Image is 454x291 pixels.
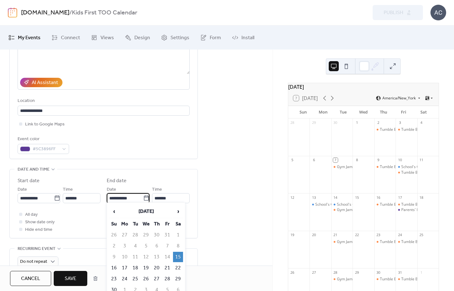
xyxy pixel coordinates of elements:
span: Do not repeat [20,257,47,266]
th: Mo [120,219,130,229]
td: 28 [162,274,172,284]
div: Parents' Night Out [396,207,417,213]
div: Event color [18,135,68,143]
div: Gym Jam Clinicis [337,277,366,282]
img: logo [8,8,17,18]
div: Tumble Bee Open Play [401,239,441,245]
div: Sun [293,106,313,119]
div: Gym Jam Clinicis [331,239,353,245]
span: Form [210,33,221,43]
div: School's Out Camp [315,202,348,207]
th: [DATE] [120,205,172,218]
div: 29 [311,120,316,125]
div: 23 [376,233,381,237]
div: 1 [419,270,424,275]
b: / [69,7,72,19]
div: Tumble Bee Open Play [401,202,441,207]
div: Tumble Bee Open Play [396,127,417,132]
th: Tu [130,219,140,229]
div: 26 [290,270,295,275]
td: 10 [120,252,130,262]
a: Install [227,28,259,47]
span: My Events [18,33,41,43]
a: Form [196,28,226,47]
td: 26 [141,274,151,284]
div: Tumble Bee Open Play [396,277,417,282]
div: 28 [290,120,295,125]
span: Design [134,33,150,43]
td: 24 [120,274,130,284]
div: Tumble Bee Open Play [380,127,419,132]
span: #5C3896FF [33,145,59,153]
div: Tumble Bee Open Play [374,127,396,132]
div: School's Out Camp [310,202,331,207]
div: School's Out Camp [337,202,370,207]
div: 10 [397,158,402,162]
td: 27 [120,230,130,240]
div: Start date [18,177,40,185]
td: 22 [173,263,183,273]
div: 22 [354,233,359,237]
span: Date [107,186,116,193]
div: Tumble Bee Open Play [380,239,419,245]
span: Cancel [21,275,40,283]
div: Thu [373,106,393,119]
td: 29 [141,230,151,240]
div: Gym Jam Clinicis [331,164,353,170]
span: Recurring event [18,245,56,253]
div: 30 [376,270,381,275]
td: 14 [162,252,172,262]
td: 3 [120,241,130,251]
div: School's Out Camp [396,164,417,170]
span: ‹ [109,205,119,218]
div: 25 [419,233,424,237]
div: 5 [290,158,295,162]
a: Views [86,28,119,47]
button: Cancel [10,271,51,286]
span: Time [152,186,162,193]
td: 23 [109,274,119,284]
td: 2 [109,241,119,251]
div: 30 [333,120,338,125]
div: Gym Jam Clinicis [331,277,353,282]
td: 26 [109,230,119,240]
a: [DOMAIN_NAME] [21,7,69,19]
td: 11 [130,252,140,262]
div: Location [18,97,188,105]
td: 1 [173,230,183,240]
td: 15 [173,252,183,262]
span: Link to Google Maps [25,121,65,128]
div: Wed [353,106,373,119]
div: Tumble Bee Open Play [396,202,417,207]
div: 19 [290,233,295,237]
div: 29 [354,270,359,275]
b: Kids First TOO Calendar [72,7,137,19]
span: All day [25,211,38,219]
div: 9 [376,158,381,162]
div: 13 [311,195,316,200]
div: Mon [313,106,333,119]
div: Fri [393,106,413,119]
td: 8 [173,241,183,251]
a: Settings [156,28,194,47]
div: Tumble Bee Open Play [374,202,396,207]
div: 20 [311,233,316,237]
div: 1 [354,120,359,125]
span: Date and time [18,166,50,173]
div: 15 [354,195,359,200]
td: 4 [130,241,140,251]
span: Connect [61,33,80,43]
div: 2 [376,120,381,125]
td: 19 [141,263,151,273]
td: 12 [141,252,151,262]
span: Install [241,33,254,43]
div: Gym Jam Clinicis [331,207,353,213]
div: 21 [333,233,338,237]
div: Gym Jam Clinicis [337,207,366,213]
button: AI Assistant [20,78,62,87]
div: Gym Jam Clinicis [337,239,366,245]
td: 30 [152,230,162,240]
td: 17 [120,263,130,273]
a: My Events [4,28,45,47]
